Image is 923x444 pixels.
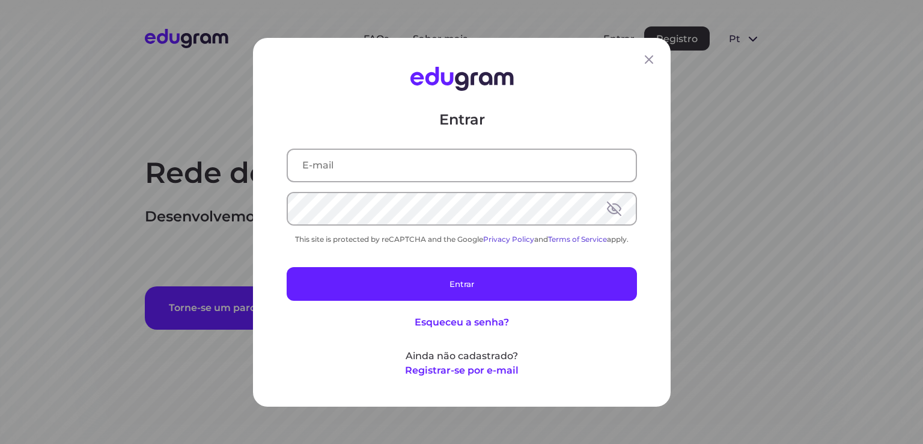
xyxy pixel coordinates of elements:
div: This site is protected by reCAPTCHA and the Google and apply. [287,234,637,243]
input: E-mail [288,149,636,180]
a: Terms of Service [548,234,607,243]
button: Entrar [287,267,637,300]
img: Edugram Logo [410,67,513,91]
p: Entrar [287,109,637,129]
a: Privacy Policy [483,234,534,243]
button: Registrar-se por e-mail [405,363,519,377]
button: Esqueceu a senha? [415,315,509,329]
p: Ainda não cadastrado? [287,348,637,363]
